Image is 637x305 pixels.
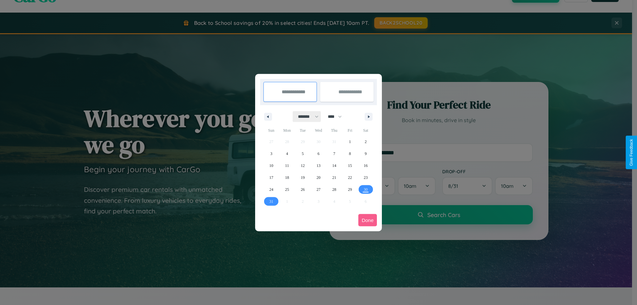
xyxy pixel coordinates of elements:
[358,125,374,136] span: Sat
[269,195,273,207] span: 31
[279,172,295,184] button: 18
[295,160,311,172] button: 12
[358,172,374,184] button: 23
[301,172,305,184] span: 19
[364,160,368,172] span: 16
[301,184,305,195] span: 26
[326,172,342,184] button: 21
[317,160,320,172] span: 13
[332,172,336,184] span: 21
[364,172,368,184] span: 23
[269,184,273,195] span: 24
[311,148,326,160] button: 6
[342,148,358,160] button: 8
[285,160,289,172] span: 11
[342,136,358,148] button: 1
[279,184,295,195] button: 25
[326,184,342,195] button: 28
[629,139,634,166] div: Give Feedback
[285,184,289,195] span: 25
[295,148,311,160] button: 5
[263,172,279,184] button: 17
[358,184,374,195] button: 30
[263,160,279,172] button: 10
[365,136,367,148] span: 2
[348,172,352,184] span: 22
[348,184,352,195] span: 29
[333,148,335,160] span: 7
[365,148,367,160] span: 9
[295,125,311,136] span: Tue
[358,214,377,226] button: Done
[279,125,295,136] span: Mon
[342,160,358,172] button: 15
[263,148,279,160] button: 3
[349,148,351,160] span: 8
[364,184,368,195] span: 30
[311,125,326,136] span: Wed
[358,148,374,160] button: 9
[318,148,319,160] span: 6
[270,148,272,160] span: 3
[342,125,358,136] span: Fri
[349,136,351,148] span: 1
[358,136,374,148] button: 2
[279,148,295,160] button: 4
[311,184,326,195] button: 27
[279,160,295,172] button: 11
[302,148,304,160] span: 5
[285,172,289,184] span: 18
[269,160,273,172] span: 10
[317,184,320,195] span: 27
[342,172,358,184] button: 22
[326,125,342,136] span: Thu
[263,184,279,195] button: 24
[342,184,358,195] button: 29
[332,160,336,172] span: 14
[332,184,336,195] span: 28
[301,160,305,172] span: 12
[326,148,342,160] button: 7
[358,160,374,172] button: 16
[286,148,288,160] span: 4
[311,160,326,172] button: 13
[263,195,279,207] button: 31
[295,184,311,195] button: 26
[269,172,273,184] span: 17
[311,172,326,184] button: 20
[263,125,279,136] span: Sun
[295,172,311,184] button: 19
[348,160,352,172] span: 15
[317,172,320,184] span: 20
[326,160,342,172] button: 14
